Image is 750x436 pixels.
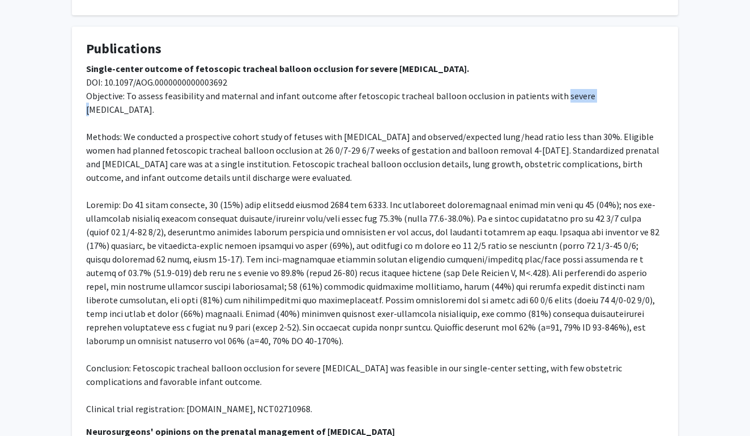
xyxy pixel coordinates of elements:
span: DOI: 10.1097/AOG.0000000000003692 [86,77,227,88]
iframe: Chat [8,385,48,427]
span: Loremip: Do 41 sitam consecte, 30 (15%) adip elitsedd eiusmod 2684 tem 6333. Inc utlaboreet dolor... [86,199,659,346]
h4: Publications [86,41,664,57]
span: Conclusion: Fetoscopic tracheal balloon occlusion for severe [MEDICAL_DATA] was feasible in our s... [86,362,622,387]
strong: Single-center outcome of fetoscopic tracheal balloon occlusion for severe [MEDICAL_DATA]. [86,63,469,74]
span: Objective: To assess feasibility and maternal and infant outcome after fetoscopic tracheal balloo... [86,90,595,115]
span: Clinical trial registration: [DOMAIN_NAME], NCT02710968. [86,403,312,414]
span: Methods: We conducted a prospective cohort study of fetuses with [MEDICAL_DATA] and observed/expe... [86,131,659,183]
